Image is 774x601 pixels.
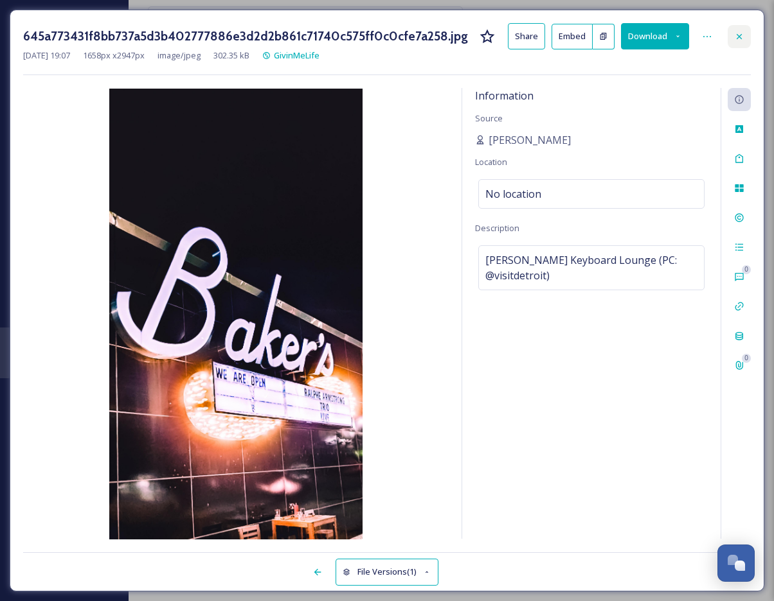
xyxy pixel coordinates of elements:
[475,112,503,124] span: Source
[485,186,541,202] span: No location
[742,354,751,363] div: 0
[552,24,593,49] button: Embed
[489,132,571,148] span: [PERSON_NAME]
[508,23,545,49] button: Share
[213,49,249,62] span: 302.35 kB
[83,49,145,62] span: 1658 px x 2947 px
[742,265,751,274] div: 0
[485,252,697,283] span: [PERSON_NAME] Keyboard Lounge (PC: @visitdetroit)
[475,89,534,103] span: Information
[475,156,507,168] span: Location
[475,222,519,234] span: Description
[23,89,449,539] img: 645a773431f8bb737a5d3b402777886e3d2d2b861c71740c575ff0c0cfe7a258.jpg
[23,27,468,46] h3: 645a773431f8bb737a5d3b402777886e3d2d2b861c71740c575ff0c0cfe7a258.jpg
[23,49,70,62] span: [DATE] 19:07
[274,49,319,61] span: GivinMeLife
[621,23,689,49] button: Download
[717,544,755,582] button: Open Chat
[336,559,438,585] button: File Versions(1)
[157,49,201,62] span: image/jpeg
